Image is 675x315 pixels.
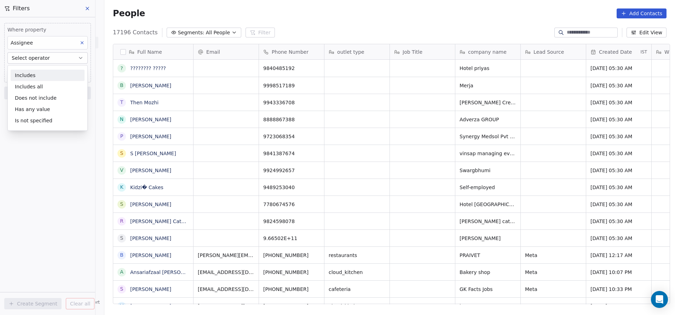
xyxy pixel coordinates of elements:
[246,28,275,37] button: Filter
[130,168,171,173] a: [PERSON_NAME]
[590,303,647,310] span: [DATE] 02:48 PM
[120,116,123,123] div: N
[263,218,320,225] span: 9824598078
[329,286,385,293] span: cafeteria
[590,99,647,106] span: [DATE] 05:30 AM
[120,150,123,157] div: S
[460,303,516,310] span: heg
[198,252,254,259] span: [PERSON_NAME][EMAIL_ADDRESS][PERSON_NAME][DOMAIN_NAME]
[120,99,123,106] div: T
[455,44,520,59] div: company name
[460,116,516,123] span: Adverza GROUP
[263,167,320,174] span: 9924992657
[198,303,254,310] span: [EMAIL_ADDRESS][DOMAIN_NAME]
[113,44,193,59] div: Full Name
[206,48,220,56] span: Email
[263,82,320,89] span: 9998517189
[120,251,123,259] div: B
[130,202,171,207] a: [PERSON_NAME]
[590,65,647,72] span: [DATE] 05:30 AM
[194,44,259,59] div: Email
[263,184,320,191] span: 9489253040
[521,44,586,59] div: Lead Source
[130,134,171,139] a: [PERSON_NAME]
[460,235,516,242] span: [PERSON_NAME]
[120,167,123,174] div: V
[263,286,320,293] span: [PHONE_NUMBER]
[590,269,647,276] span: [DATE] 10:07 PM
[263,99,320,106] span: 9943336708
[590,218,647,225] span: [DATE] 05:30 AM
[11,104,85,115] div: Has any value
[120,183,123,191] div: K
[272,48,308,56] span: Phone Number
[590,133,647,140] span: [DATE] 05:30 AM
[130,269,203,275] a: Ansariafzaal [PERSON_NAME]
[525,303,582,310] span: Meta
[329,252,385,259] span: restaurants
[525,252,582,259] span: Meta
[533,48,564,56] span: Lead Source
[337,48,364,56] span: outlet type
[11,115,85,126] div: Is not specified
[130,286,171,292] a: [PERSON_NAME]
[641,49,647,55] span: IST
[263,133,320,140] span: 9723068354
[178,29,204,36] span: Segments:
[120,217,123,225] div: R
[120,133,123,140] div: P
[263,65,320,72] span: 9840485192
[460,201,516,208] span: Hotel [GEOGRAPHIC_DATA]
[525,286,582,293] span: Meta
[460,65,516,72] span: Hotel priyas
[259,44,324,59] div: Phone Number
[324,44,390,59] div: outlet type
[120,65,123,72] div: ?
[460,99,516,106] span: [PERSON_NAME] Creamery's
[130,185,163,190] a: Kidzi� Cakes
[120,285,123,293] div: s
[130,303,171,309] a: [PERSON_NAME]
[590,286,647,293] span: [DATE] 10:33 PM
[468,48,507,56] span: company name
[617,8,667,18] button: Add Contacts
[120,200,123,208] div: S
[113,28,158,37] span: 17196 Contacts
[120,82,123,89] div: B
[130,100,158,105] a: Then Mozhi
[130,235,171,241] a: [PERSON_NAME]
[403,48,422,56] span: Job Title
[460,133,516,140] span: Synergy Medsol Pvt Ltd
[460,218,516,225] span: [PERSON_NAME] caterers
[113,8,145,19] span: People
[11,92,85,104] div: Does not include
[137,48,162,56] span: Full Name
[460,184,516,191] span: Self-employed
[586,44,651,59] div: Created DateIST
[590,184,647,191] span: [DATE] 05:30 AM
[130,117,171,122] a: [PERSON_NAME]
[590,167,647,174] span: [DATE] 05:30 AM
[263,252,320,259] span: [PHONE_NUMBER]
[206,29,230,36] span: All People
[390,44,455,59] div: Job Title
[130,83,171,88] a: [PERSON_NAME]
[198,269,254,276] span: [EMAIL_ADDRESS][DOMAIN_NAME]
[120,302,123,310] div: V
[460,167,516,174] span: Swargbhumi
[130,65,166,71] a: ???????? ?????
[460,150,516,157] span: vinsap managing events
[263,269,320,276] span: [PHONE_NUMBER]
[113,60,194,304] div: grid
[627,28,667,37] button: Edit View
[590,82,647,89] span: [DATE] 05:30 AM
[263,116,320,123] span: 8888867388
[460,252,516,259] span: PRAIVET
[263,201,320,208] span: 7780674576
[590,235,647,242] span: [DATE] 05:30 AM
[130,218,194,224] a: [PERSON_NAME] Caterers
[329,269,385,276] span: cloud_kitchen
[590,116,647,123] span: [DATE] 05:30 AM
[120,234,123,242] div: S
[460,82,516,89] span: Merja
